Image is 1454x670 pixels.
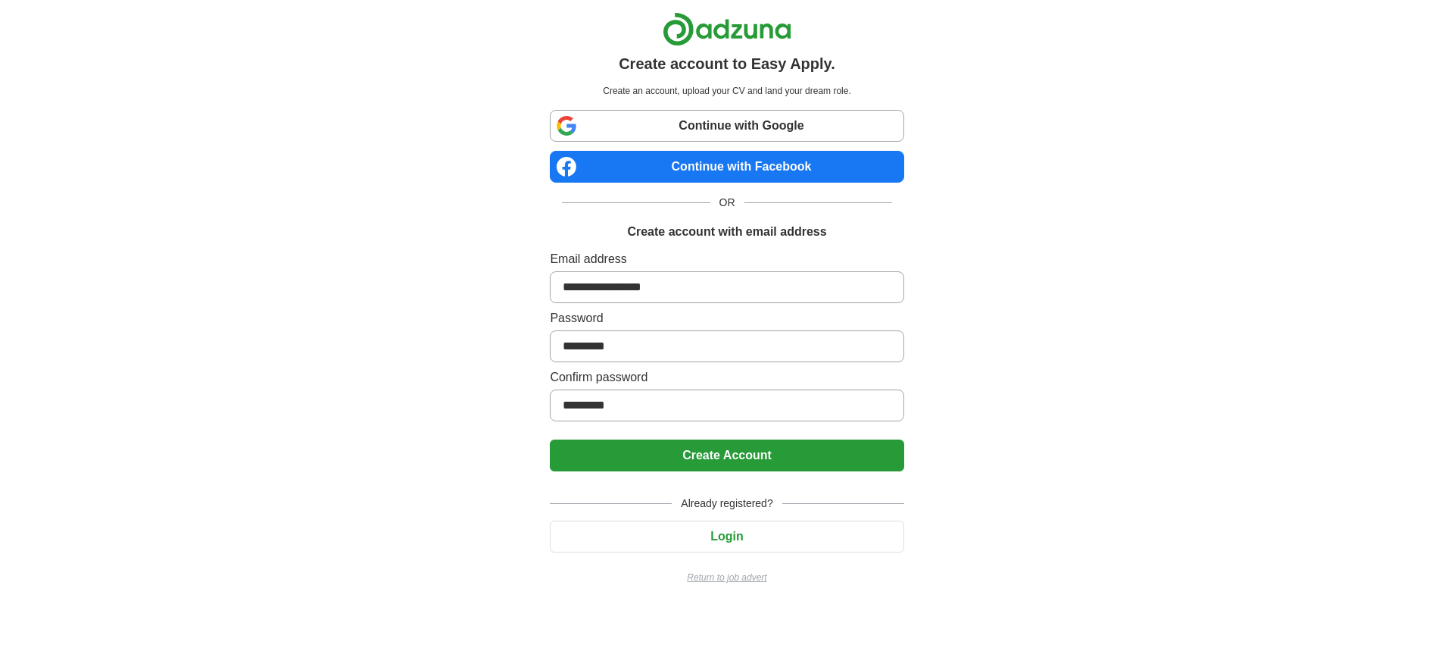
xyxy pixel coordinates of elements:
a: Return to job advert [550,571,903,584]
img: Adzuna logo [663,12,791,46]
span: Already registered? [672,496,782,512]
label: Confirm password [550,368,903,387]
p: Create an account, upload your CV and land your dream role. [553,84,900,98]
label: Email address [550,250,903,268]
a: Continue with Facebook [550,151,903,183]
span: OR [710,195,744,211]
a: Continue with Google [550,110,903,142]
button: Login [550,521,903,553]
a: Login [550,530,903,543]
h1: Create account with email address [627,223,826,241]
button: Create Account [550,440,903,471]
h1: Create account to Easy Apply. [619,52,835,75]
label: Password [550,309,903,327]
